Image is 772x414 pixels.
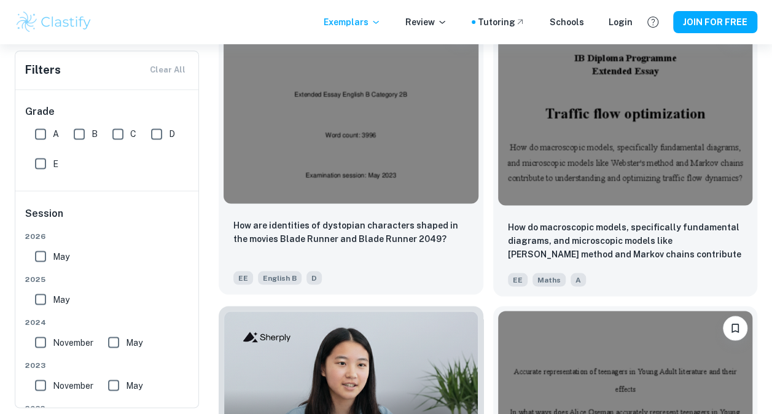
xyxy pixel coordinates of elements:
h6: Filters [25,61,61,79]
span: May [126,335,142,349]
span: B [92,127,98,141]
span: 2024 [25,316,190,327]
span: November [53,335,93,349]
img: English B EE example thumbnail: How are identities of dystopian characte [224,12,478,203]
span: D [306,271,322,284]
a: Schools [550,15,584,29]
span: E [53,157,58,170]
a: Login [609,15,633,29]
span: 2025 [25,273,190,284]
span: November [53,378,93,392]
img: Maths EE example thumbnail: How do macroscopic models, specifically [498,14,753,205]
a: Please log in to bookmark exemplarsHow do macroscopic models, specifically fundamental diagrams, ... [493,9,758,296]
span: English B [258,271,302,284]
span: 2026 [25,230,190,241]
a: Tutoring [478,15,525,29]
span: 2022 [25,402,190,413]
a: Please log in to bookmark exemplarsHow are identities of dystopian characters shaped in the movie... [219,9,483,296]
span: Maths [532,273,566,286]
span: D [169,127,175,141]
p: How do macroscopic models, specifically fundamental diagrams, and microscopic models like Webster... [508,220,743,262]
span: May [53,292,69,306]
h6: Grade [25,104,190,119]
img: Clastify logo [15,10,93,34]
p: Exemplars [324,15,381,29]
span: A [53,127,59,141]
span: EE [508,273,528,286]
p: How are identities of dystopian characters shaped in the movies Blade Runner and Blade Runner 2049? [233,218,469,245]
button: JOIN FOR FREE [673,11,757,33]
span: A [571,273,586,286]
span: May [126,378,142,392]
span: 2023 [25,359,190,370]
span: May [53,249,69,263]
span: EE [233,271,253,284]
button: Help and Feedback [642,12,663,33]
button: Please log in to bookmark exemplars [723,316,747,340]
p: Review [405,15,447,29]
h6: Session [25,206,190,230]
span: C [130,127,136,141]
